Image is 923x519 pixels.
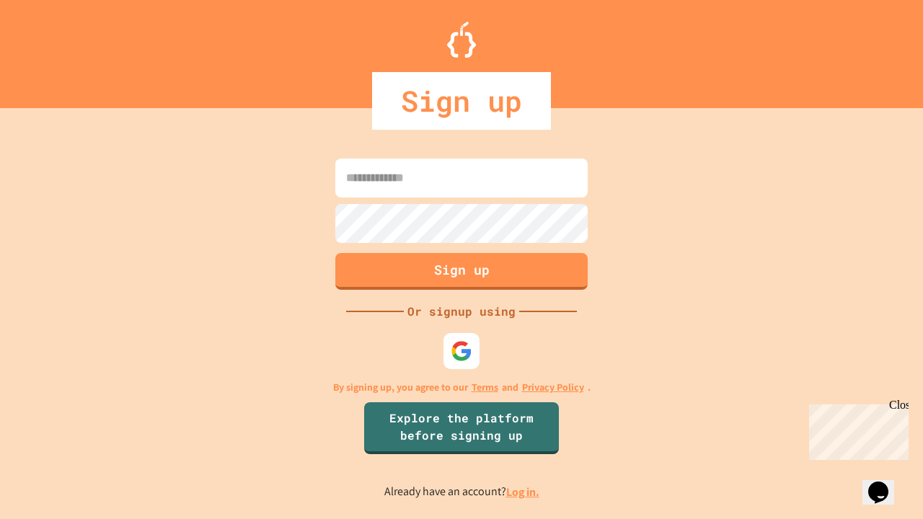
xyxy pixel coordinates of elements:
[472,380,498,395] a: Terms
[522,380,584,395] a: Privacy Policy
[364,402,559,454] a: Explore the platform before signing up
[451,340,472,362] img: google-icon.svg
[333,380,591,395] p: By signing up, you agree to our and .
[6,6,100,92] div: Chat with us now!Close
[506,484,539,500] a: Log in.
[803,399,909,460] iframe: chat widget
[384,483,539,501] p: Already have an account?
[862,461,909,505] iframe: chat widget
[335,253,588,290] button: Sign up
[447,22,476,58] img: Logo.svg
[372,72,551,130] div: Sign up
[404,303,519,320] div: Or signup using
